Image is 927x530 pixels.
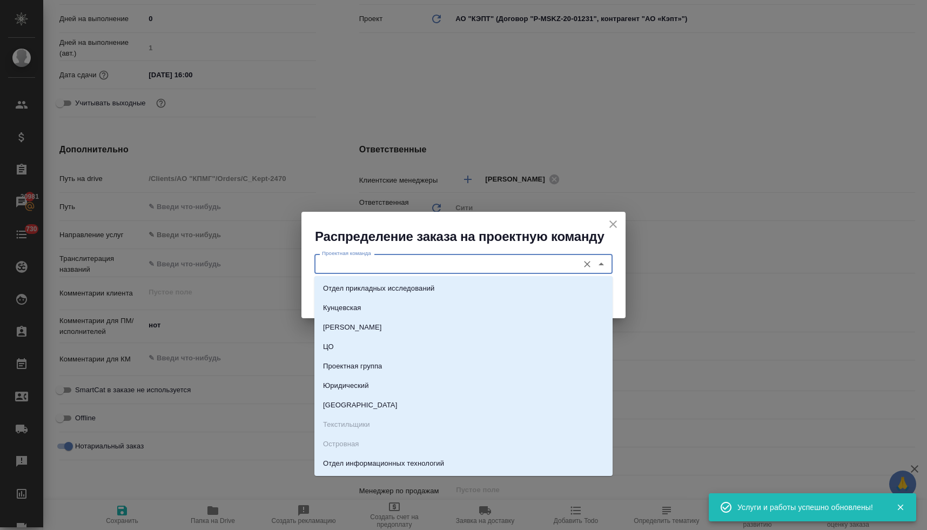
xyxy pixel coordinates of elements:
[323,380,369,391] p: Юридический
[315,228,626,245] h2: Распределение заказа на проектную команду
[889,502,911,512] button: Закрыть
[323,341,334,352] p: ЦО
[323,303,361,313] p: Кунцевская
[323,322,382,333] p: [PERSON_NAME]
[323,283,434,294] p: Отдел прикладных исследований
[737,502,880,513] div: Услуги и работы успешно обновлены!
[323,361,382,372] p: Проектная группа
[594,257,609,272] button: Close
[580,257,595,272] button: Очистить
[323,400,397,411] p: [GEOGRAPHIC_DATA]
[323,458,444,469] p: Отдел информационных технологий
[605,216,621,232] button: close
